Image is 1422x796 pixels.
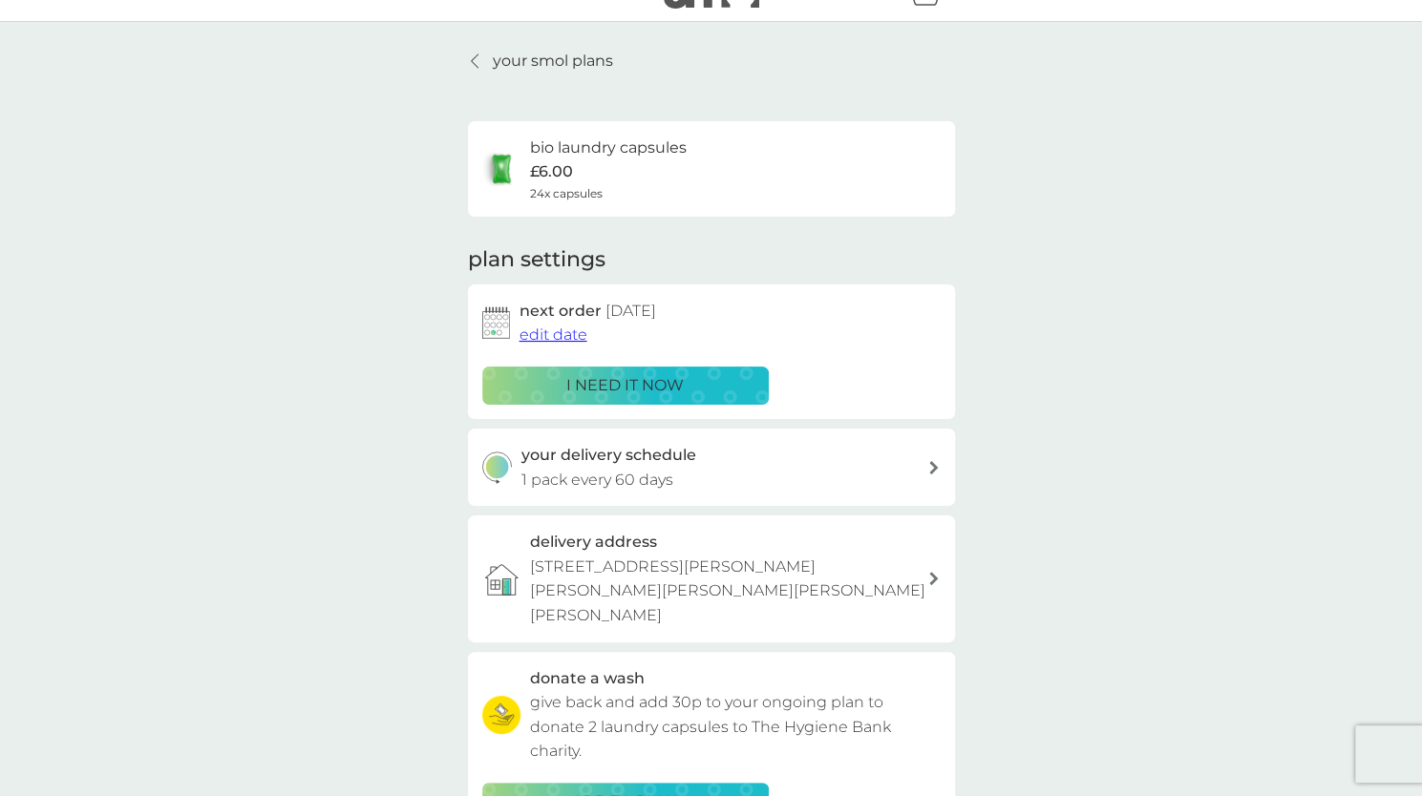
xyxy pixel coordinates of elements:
[530,690,941,764] p: give back and add 30p to your ongoing plan to donate 2 laundry capsules to The Hygiene Bank charity.
[521,443,696,468] h3: your delivery schedule
[482,150,520,188] img: bio laundry capsules
[520,323,587,347] button: edit date
[468,429,955,506] button: your delivery schedule1 pack every 60 days
[468,515,955,641] a: delivery address[STREET_ADDRESS][PERSON_NAME][PERSON_NAME][PERSON_NAME][PERSON_NAME][PERSON_NAME]
[530,184,603,202] span: 24x capsules
[530,555,927,628] p: [STREET_ADDRESS][PERSON_NAME][PERSON_NAME][PERSON_NAME][PERSON_NAME][PERSON_NAME]
[530,530,657,555] h3: delivery address
[530,159,573,184] p: £6.00
[520,299,656,324] h2: next order
[521,468,673,492] p: 1 pack every 60 days
[468,49,613,73] a: your smol plans
[493,49,613,73] p: your smol plans
[566,373,684,398] p: i need it now
[468,245,605,275] h2: plan settings
[530,136,687,160] h6: bio laundry capsules
[482,367,769,405] button: i need it now
[605,302,656,320] span: [DATE]
[530,666,645,691] h3: donate a wash
[520,325,587,344] span: edit date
